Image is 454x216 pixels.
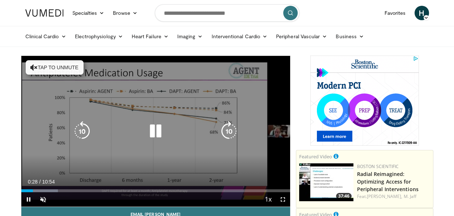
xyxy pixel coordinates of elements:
button: Tap to unmute [26,60,84,75]
a: Boston Scientific [357,163,399,169]
button: Fullscreen [276,192,290,207]
a: Favorites [380,6,410,20]
span: / [39,179,41,185]
span: 0:28 [28,179,38,185]
a: Interventional Cardio [207,29,272,44]
a: [PERSON_NAME], [367,193,402,199]
span: 10:54 [42,179,55,185]
span: 37:46 [336,193,352,199]
button: Playback Rate [261,192,276,207]
small: Featured Video [299,153,332,160]
iframe: Advertisement [310,56,419,146]
a: Imaging [173,29,207,44]
button: Unmute [36,192,50,207]
a: Business [331,29,368,44]
input: Search topics, interventions [155,4,300,22]
a: Electrophysiology [71,29,127,44]
img: c038ed19-16d5-403f-b698-1d621e3d3fd1.150x105_q85_crop-smart_upscale.jpg [299,163,353,201]
a: H [415,6,429,20]
img: VuMedi Logo [25,9,64,17]
a: Heart Failure [127,29,173,44]
a: M. Jaff [404,193,417,199]
a: Peripheral Vascular [272,29,331,44]
a: 37:46 [299,163,353,201]
a: Browse [109,6,142,20]
div: Progress Bar [21,189,290,192]
a: Specialties [68,6,109,20]
button: Pause [21,192,36,207]
div: Feat. [357,193,430,200]
a: Clinical Cardio [21,29,71,44]
video-js: Video Player [21,56,290,207]
a: Radial Reimagined: Optimizing Access for Peripheral Interventions [357,171,419,193]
